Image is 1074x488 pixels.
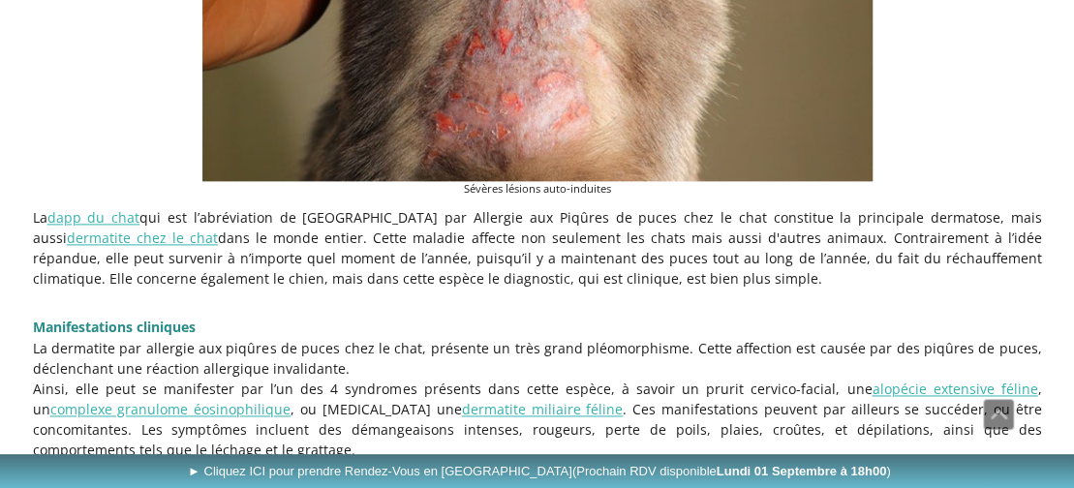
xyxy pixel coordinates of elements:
[188,464,891,478] span: ► Cliquez ICI pour prendre Rendez-Vous en [GEOGRAPHIC_DATA]
[50,400,292,418] a: complexe granulome éosinophilique
[572,464,891,478] span: (Prochain RDV disponible )
[984,400,1013,429] span: Défiler vers le haut
[33,318,196,336] span: Manifestations cliniques
[983,399,1014,430] a: Défiler vers le haut
[33,207,1042,289] p: La qui est l’abréviation de [GEOGRAPHIC_DATA] par Allergie aux Piqûres de puces chez le chat cons...
[33,338,1042,379] p: La dermatite par allergie aux piqûres de puces chez le chat, présente un très grand pléomorphisme...
[717,464,887,478] b: Lundi 01 Septembre à 18h00
[47,208,140,227] a: dapp du chat
[33,379,1042,460] p: Ainsi, elle peut se manifester par l’un des 4 syndromes présents dans cette espèce, à savoir un p...
[462,400,624,418] a: dermatite miliaire féline
[67,229,218,247] a: dermatite chez le chat
[202,181,873,198] figcaption: Sévères lésions auto-induites
[872,380,1037,398] a: alopécie extensive féline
